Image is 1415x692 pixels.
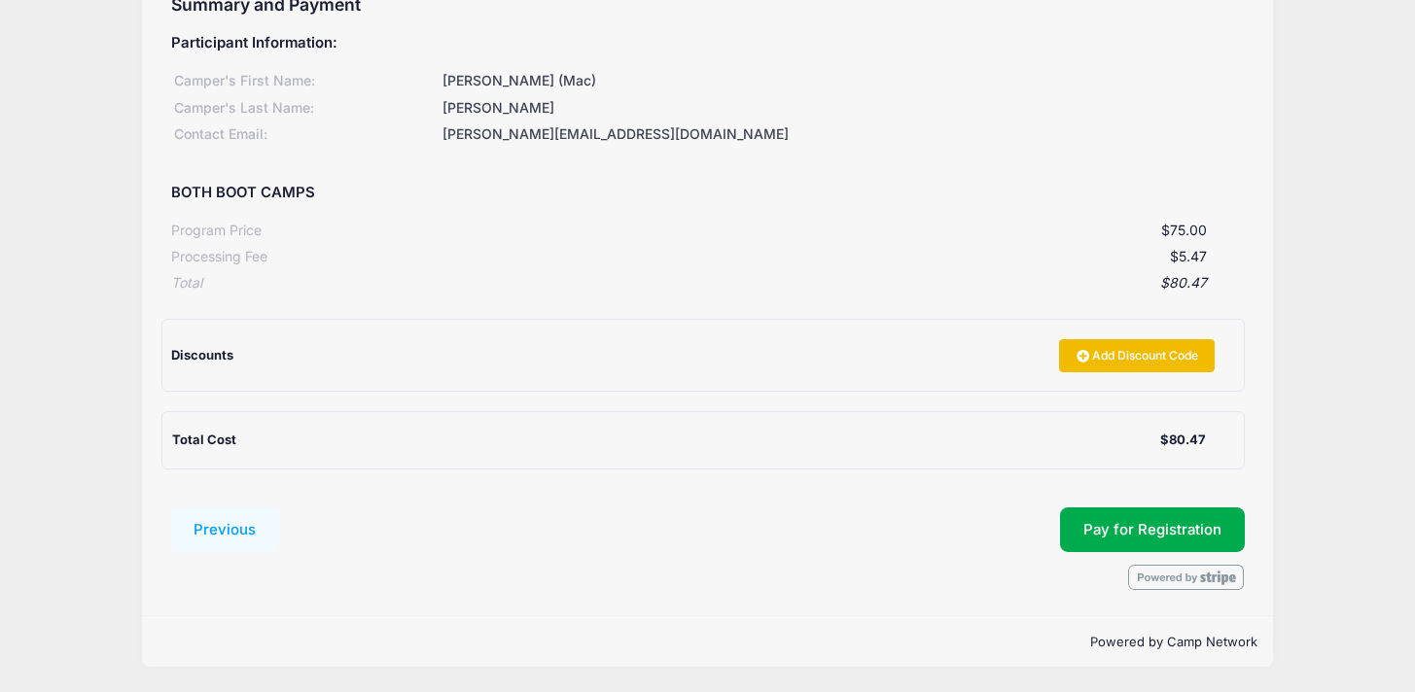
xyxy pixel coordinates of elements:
[1160,431,1206,450] div: $80.47
[1161,222,1207,238] span: $75.00
[267,247,1207,267] div: $5.47
[171,124,440,145] div: Contact Email:
[159,633,1257,652] p: Powered by Camp Network
[440,124,1245,145] div: [PERSON_NAME][EMAIL_ADDRESS][DOMAIN_NAME]
[440,71,1245,91] div: [PERSON_NAME] (Mac)
[1060,507,1245,552] button: Pay for Registration
[440,98,1245,119] div: [PERSON_NAME]
[171,71,440,91] div: Camper's First Name:
[171,221,262,241] div: Program Price
[1059,339,1215,372] a: Add Discount Code
[171,247,267,267] div: Processing Fee
[171,347,233,363] span: Discounts
[171,185,315,202] h5: BOTH BOOT CAMPS
[171,35,1245,52] h5: Participant Information:
[172,431,1160,450] div: Total Cost
[171,273,202,294] div: Total
[171,98,440,119] div: Camper's Last Name:
[171,507,280,552] button: Previous
[202,273,1207,294] div: $80.47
